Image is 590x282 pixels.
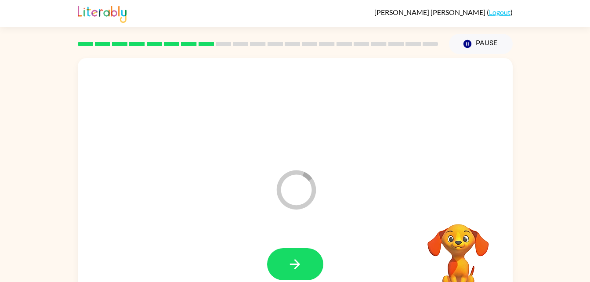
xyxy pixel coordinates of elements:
[374,8,513,16] div: ( )
[449,34,513,54] button: Pause
[78,4,127,23] img: Literably
[489,8,510,16] a: Logout
[374,8,487,16] span: [PERSON_NAME] [PERSON_NAME]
